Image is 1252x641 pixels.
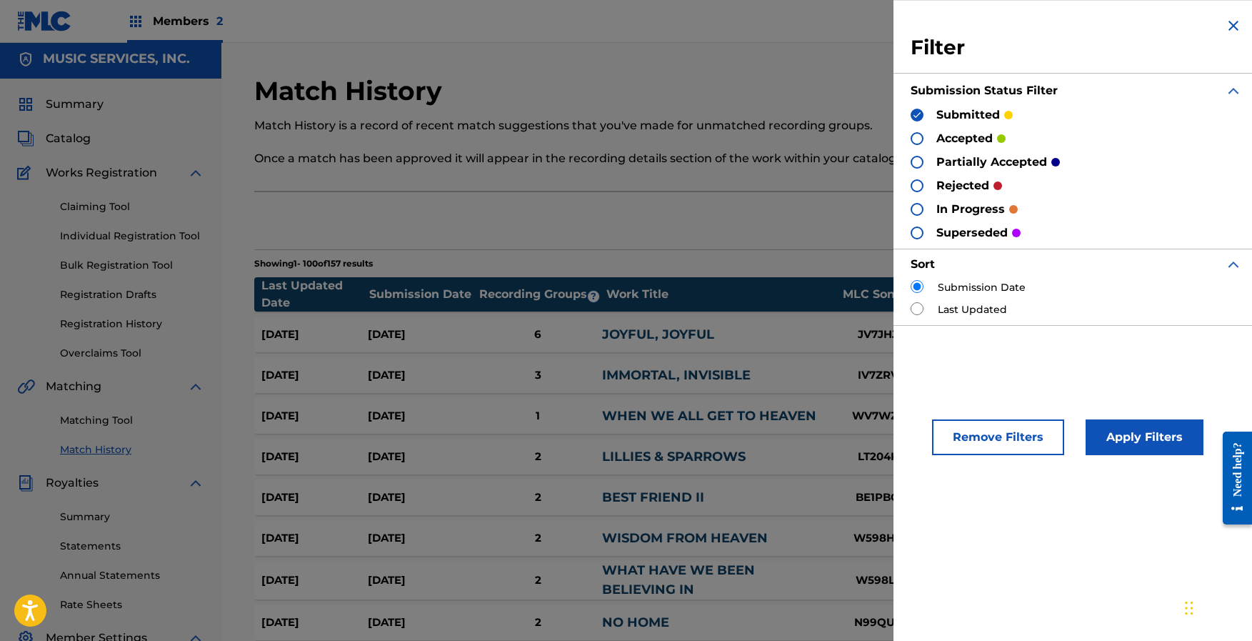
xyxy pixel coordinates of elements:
[60,199,204,214] a: Claiming Tool
[368,327,474,343] div: [DATE]
[477,286,606,303] div: Recording Groups
[17,51,34,68] img: Accounts
[60,258,204,273] a: Bulk Registration Tool
[474,490,602,506] div: 2
[932,419,1064,455] button: Remove Filters
[187,474,204,492] img: expand
[368,408,474,424] div: [DATE]
[254,150,998,167] p: Once a match has been approved it will appear in the recording details section of the work within...
[153,13,223,29] span: Members
[46,164,157,182] span: Works Registration
[602,530,768,546] a: WISDOM FROM HEAVEN
[602,327,714,342] a: JOYFUL, JOYFUL
[1086,419,1203,455] button: Apply Filters
[369,286,476,303] div: Submission Date
[261,367,368,384] div: [DATE]
[824,449,931,465] div: LT204K
[474,408,602,424] div: 1
[912,110,922,120] img: checkbox
[474,367,602,384] div: 3
[936,106,1000,124] p: submitted
[17,96,104,113] a: SummarySummary
[824,367,931,384] div: IV7ZRV
[261,277,369,312] div: Last Updated Date
[254,257,373,270] p: Showing 1 - 100 of 157 results
[824,615,931,631] div: N99QUS
[602,367,751,383] a: IMMORTAL, INVISIBLE
[60,510,204,525] a: Summary
[474,327,602,343] div: 6
[127,13,144,30] img: Top Rightsholders
[936,224,1008,242] p: superseded
[60,597,204,612] a: Rate Sheets
[936,130,993,147] p: accepted
[911,35,1242,61] h3: Filter
[1212,420,1252,535] iframe: Resource Center
[261,615,368,631] div: [DATE]
[17,164,36,182] img: Works Registration
[1225,256,1242,273] img: expand
[602,449,746,464] a: LILLIES & SPARROWS
[474,449,602,465] div: 2
[17,130,91,147] a: CatalogCatalog
[261,408,368,424] div: [DATE]
[254,117,998,134] p: Match History is a record of recent match suggestions that you've made for unmatched recording gr...
[216,14,223,28] span: 2
[368,615,474,631] div: [DATE]
[474,530,602,547] div: 2
[602,562,755,597] a: WHAT HAVE WE BEEN BELIEVING IN
[43,51,190,67] h5: MUSIC SERVICES, INC.
[824,490,931,506] div: BE1PBQ
[46,378,101,395] span: Matching
[46,96,104,113] span: Summary
[588,291,599,302] span: ?
[261,449,368,465] div: [DATE]
[368,490,474,506] div: [DATE]
[824,572,931,589] div: W598LJ
[261,490,368,506] div: [DATE]
[1225,17,1242,34] img: close
[1181,572,1252,641] iframe: Chat Widget
[368,449,474,465] div: [DATE]
[17,130,34,147] img: Catalog
[936,177,989,194] p: rejected
[368,530,474,547] div: [DATE]
[60,287,204,302] a: Registration Drafts
[254,75,449,107] h2: Match History
[936,154,1047,171] p: partially accepted
[836,286,943,303] div: MLC Song Code
[1225,82,1242,99] img: expand
[602,408,816,424] a: WHEN WE ALL GET TO HEAVEN
[911,257,935,271] strong: Sort
[46,474,99,492] span: Royalties
[368,572,474,589] div: [DATE]
[938,302,1007,317] label: Last Updated
[602,615,669,630] a: NO HOME
[606,286,835,303] div: Work Title
[187,164,204,182] img: expand
[60,539,204,554] a: Statements
[17,96,34,113] img: Summary
[17,378,35,395] img: Matching
[261,327,368,343] div: [DATE]
[60,413,204,428] a: Matching Tool
[824,408,931,424] div: WV7WZJ
[261,530,368,547] div: [DATE]
[824,327,931,343] div: JV7JHJ
[474,572,602,589] div: 2
[261,572,368,589] div: [DATE]
[368,367,474,384] div: [DATE]
[938,280,1026,295] label: Submission Date
[60,317,204,332] a: Registration History
[1185,587,1193,630] div: Drag
[17,11,72,31] img: MLC Logo
[187,378,204,395] img: expand
[60,229,204,244] a: Individual Registration Tool
[60,568,204,583] a: Annual Statements
[60,442,204,457] a: Match History
[17,474,34,492] img: Royalties
[474,615,602,631] div: 2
